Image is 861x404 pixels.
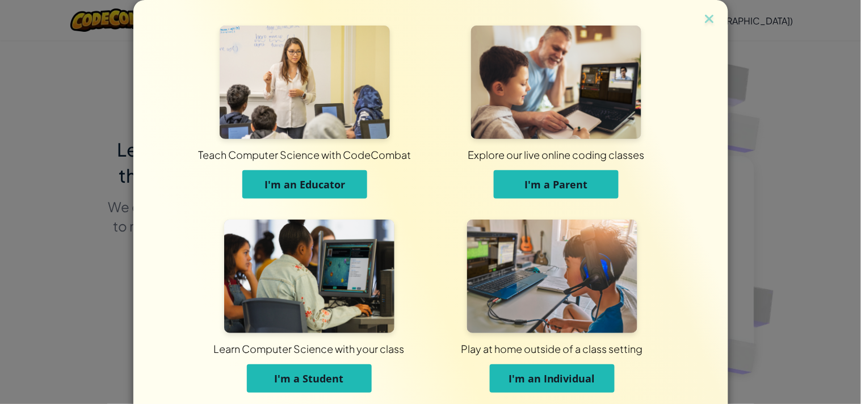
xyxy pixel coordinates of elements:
[264,148,849,162] div: Explore our live online coding classes
[490,364,615,393] button: I'm an Individual
[247,364,372,393] button: I'm a Student
[509,372,595,385] span: I'm an Individual
[264,178,345,191] span: I'm an Educator
[275,372,344,385] span: I'm a Student
[220,26,390,139] img: For Educators
[467,220,637,333] img: For Individuals
[273,342,831,356] div: Play at home outside of a class setting
[525,178,588,191] span: I'm a Parent
[471,26,641,139] img: For Parents
[494,170,619,199] button: I'm a Parent
[224,220,394,333] img: For Students
[242,170,367,199] button: I'm an Educator
[702,11,717,28] img: close icon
